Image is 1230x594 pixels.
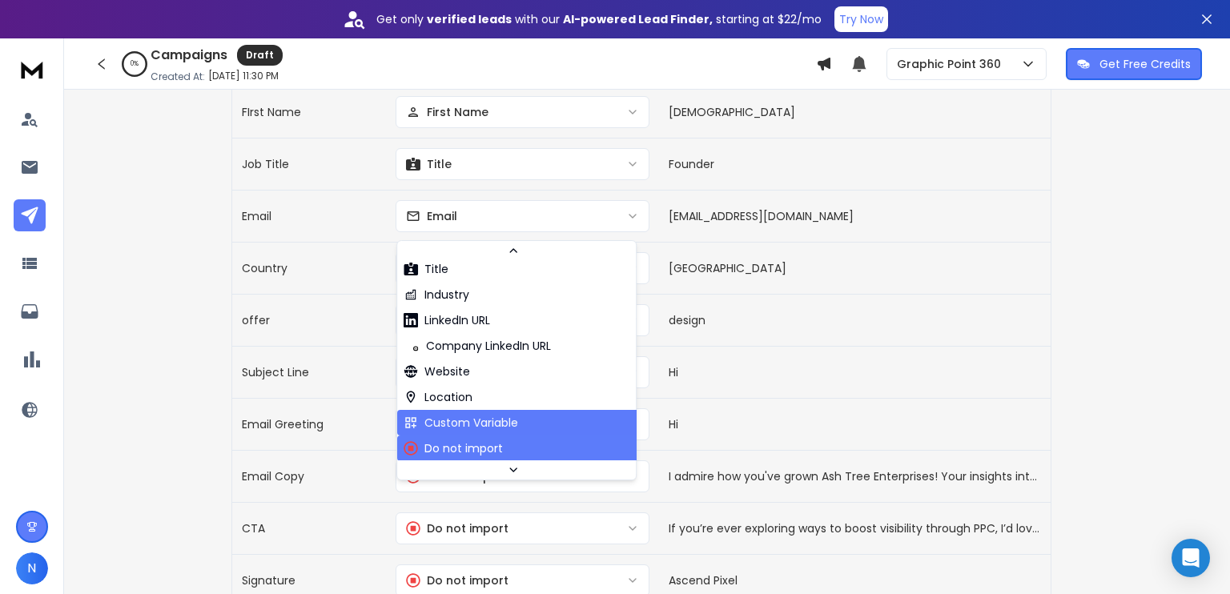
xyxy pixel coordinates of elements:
[376,11,822,27] p: Get only with our starting at $22/mo
[237,45,283,66] div: Draft
[232,138,386,190] td: Job Title
[232,502,386,554] td: CTA
[232,190,386,242] td: Email
[659,450,1050,502] td: I admire how you've grown Ash Tree Enterprises! Your insights into the tree care industry are ins...
[404,389,472,405] div: Location
[404,363,470,379] div: Website
[659,346,1050,398] td: Hi
[897,56,1007,72] p: Graphic Point 360
[131,59,139,69] p: 0 %
[404,287,469,303] div: Industry
[404,338,551,354] div: Company LinkedIn URL
[151,46,227,65] h1: Campaigns
[16,54,48,84] img: logo
[232,242,386,294] td: Country
[232,294,386,346] td: offer
[232,398,386,450] td: Email Greeting
[563,11,713,27] strong: AI-powered Lead Finder,
[1099,56,1191,72] p: Get Free Credits
[208,70,279,82] p: [DATE] 11:30 PM
[659,86,1050,138] td: [DEMOGRAPHIC_DATA]
[406,520,508,536] div: Do not import
[151,70,205,83] p: Created At:
[659,190,1050,242] td: [EMAIL_ADDRESS][DOMAIN_NAME]
[232,450,386,502] td: Email Copy
[659,398,1050,450] td: Hi
[406,156,452,172] div: Title
[659,242,1050,294] td: [GEOGRAPHIC_DATA]
[659,138,1050,190] td: Founder
[404,440,503,456] div: Do not import
[406,104,488,120] div: First Name
[232,346,386,398] td: Subject Line
[839,11,883,27] p: Try Now
[406,208,457,224] div: Email
[16,552,48,584] span: N
[659,294,1050,346] td: design
[404,415,518,431] div: Custom Variable
[404,312,490,328] div: LinkedIn URL
[427,11,512,27] strong: verified leads
[659,502,1050,554] td: If you’re ever exploring ways to boost visibility through PPC, I’d love to chat about some tailor...
[1172,539,1210,577] div: Open Intercom Messenger
[404,261,448,277] div: Title
[406,572,508,588] div: Do not import
[232,86,386,138] td: FIrst Name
